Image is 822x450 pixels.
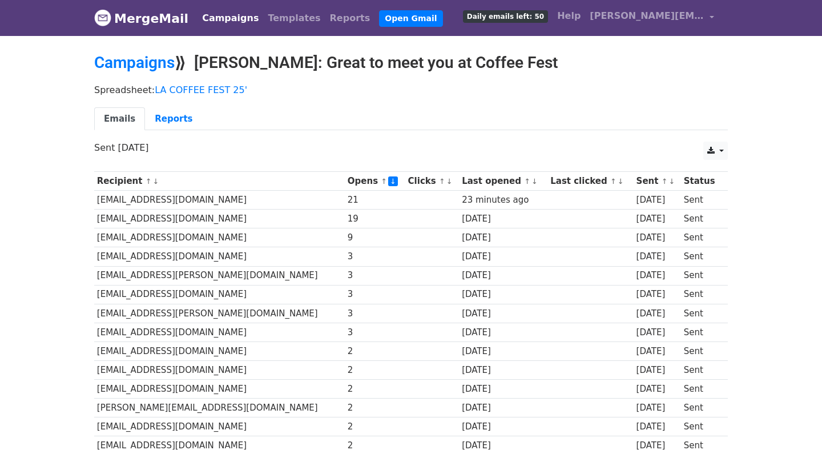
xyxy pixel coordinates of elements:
[381,177,387,186] a: ↑
[462,307,545,320] div: [DATE]
[636,212,679,226] div: [DATE]
[94,304,345,323] td: [EMAIL_ADDRESS][PERSON_NAME][DOMAIN_NAME]
[681,380,722,399] td: Sent
[94,142,728,154] p: Sent [DATE]
[379,10,442,27] a: Open Gmail
[462,269,545,282] div: [DATE]
[94,6,188,30] a: MergeMail
[146,177,152,186] a: ↑
[636,326,679,339] div: [DATE]
[94,399,345,417] td: [PERSON_NAME][EMAIL_ADDRESS][DOMAIN_NAME]
[636,345,679,358] div: [DATE]
[524,177,530,186] a: ↑
[462,212,545,226] div: [DATE]
[681,172,722,191] th: Status
[94,285,345,304] td: [EMAIL_ADDRESS][DOMAIN_NAME]
[348,364,402,377] div: 2
[462,231,545,244] div: [DATE]
[610,177,616,186] a: ↑
[681,210,722,228] td: Sent
[94,191,345,210] td: [EMAIL_ADDRESS][DOMAIN_NAME]
[348,345,402,358] div: 2
[585,5,719,31] a: [PERSON_NAME][EMAIL_ADDRESS][DOMAIN_NAME]
[636,231,679,244] div: [DATE]
[462,401,545,415] div: [DATE]
[634,172,681,191] th: Sent
[668,177,675,186] a: ↓
[636,194,679,207] div: [DATE]
[681,399,722,417] td: Sent
[462,250,545,263] div: [DATE]
[636,288,679,301] div: [DATE]
[94,247,345,266] td: [EMAIL_ADDRESS][DOMAIN_NAME]
[388,176,398,186] a: ↓
[681,247,722,266] td: Sent
[462,288,545,301] div: [DATE]
[405,172,460,191] th: Clicks
[547,172,633,191] th: Last clicked
[636,383,679,396] div: [DATE]
[198,7,263,30] a: Campaigns
[348,269,402,282] div: 3
[681,323,722,341] td: Sent
[94,228,345,247] td: [EMAIL_ADDRESS][DOMAIN_NAME]
[94,9,111,26] img: MergeMail logo
[348,401,402,415] div: 2
[636,269,679,282] div: [DATE]
[462,345,545,358] div: [DATE]
[618,177,624,186] a: ↓
[94,341,345,360] td: [EMAIL_ADDRESS][DOMAIN_NAME]
[681,304,722,323] td: Sent
[94,53,728,73] h2: ⟫ [PERSON_NAME]: Great to meet you at Coffee Fest
[348,288,402,301] div: 3
[681,417,722,436] td: Sent
[348,250,402,263] div: 3
[462,383,545,396] div: [DATE]
[94,361,345,380] td: [EMAIL_ADDRESS][DOMAIN_NAME]
[531,177,538,186] a: ↓
[590,9,704,23] span: [PERSON_NAME][EMAIL_ADDRESS][DOMAIN_NAME]
[463,10,548,23] span: Daily emails left: 50
[325,7,375,30] a: Reports
[94,84,728,96] p: Spreadsheet:
[152,177,159,186] a: ↓
[348,212,402,226] div: 19
[348,194,402,207] div: 21
[662,177,668,186] a: ↑
[636,364,679,377] div: [DATE]
[94,266,345,285] td: [EMAIL_ADDRESS][PERSON_NAME][DOMAIN_NAME]
[636,420,679,433] div: [DATE]
[155,85,247,95] a: LA COFFEE FEST 25'
[681,266,722,285] td: Sent
[94,172,345,191] th: Recipient
[462,326,545,339] div: [DATE]
[462,364,545,377] div: [DATE]
[636,307,679,320] div: [DATE]
[446,177,453,186] a: ↓
[636,250,679,263] div: [DATE]
[681,191,722,210] td: Sent
[348,420,402,433] div: 2
[348,326,402,339] div: 3
[636,401,679,415] div: [DATE]
[345,172,405,191] th: Opens
[462,194,545,207] div: 23 minutes ago
[94,380,345,399] td: [EMAIL_ADDRESS][DOMAIN_NAME]
[94,107,145,131] a: Emails
[94,323,345,341] td: [EMAIL_ADDRESS][DOMAIN_NAME]
[458,5,553,27] a: Daily emails left: 50
[348,383,402,396] div: 2
[681,228,722,247] td: Sent
[459,172,547,191] th: Last opened
[94,417,345,436] td: [EMAIL_ADDRESS][DOMAIN_NAME]
[439,177,445,186] a: ↑
[681,361,722,380] td: Sent
[462,420,545,433] div: [DATE]
[145,107,202,131] a: Reports
[348,307,402,320] div: 3
[553,5,585,27] a: Help
[681,285,722,304] td: Sent
[263,7,325,30] a: Templates
[94,53,175,72] a: Campaigns
[94,210,345,228] td: [EMAIL_ADDRESS][DOMAIN_NAME]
